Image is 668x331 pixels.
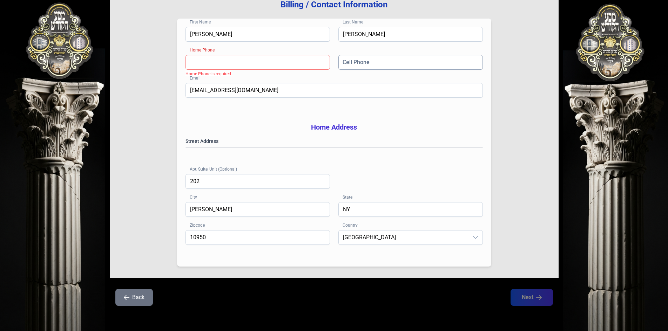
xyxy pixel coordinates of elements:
h3: Home Address [185,122,483,132]
div: dropdown trigger [468,230,483,244]
input: e.g. Apt 4B, Suite 200 [185,174,330,189]
label: Street Address [185,138,483,145]
button: Back [115,289,153,306]
button: Next [511,289,553,306]
span: Home Phone is required [185,71,231,76]
span: United States [339,230,468,244]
